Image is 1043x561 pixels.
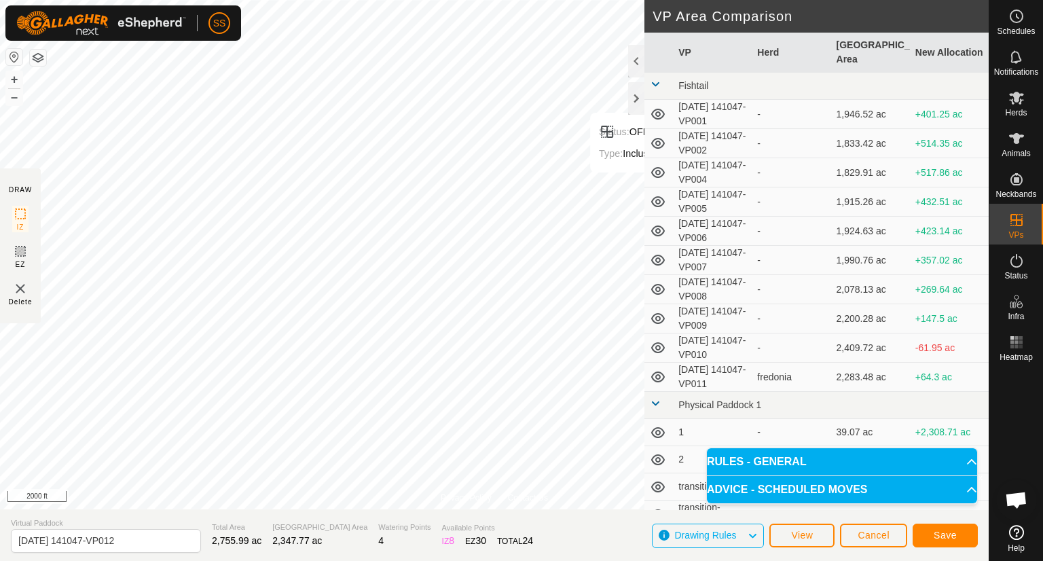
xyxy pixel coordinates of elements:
div: IZ [442,534,454,548]
td: 2,409.72 ac [831,333,910,363]
span: Delete [9,297,33,307]
label: Type: [599,148,623,159]
span: [GEOGRAPHIC_DATA] Area [272,522,367,533]
td: 1,829.91 ac [831,158,910,187]
span: Animals [1002,149,1031,158]
th: Herd [752,33,830,73]
p-accordion-header: RULES - GENERAL [707,448,977,475]
td: 39.07 ac [831,419,910,446]
a: Contact Us [508,492,548,504]
td: [DATE] 141047-VP010 [673,333,752,363]
td: [DATE] 141047-VP002 [673,129,752,158]
button: View [769,524,835,547]
td: +147.5 ac [910,304,989,333]
button: Cancel [840,524,907,547]
span: Physical Paddock 1 [678,399,761,410]
td: +64.3 ac [910,363,989,392]
span: IZ [17,222,24,232]
td: [DATE] 141047-VP004 [673,158,752,187]
span: Watering Points [378,522,431,533]
td: [DATE] 141047-VP005 [673,187,752,217]
div: Open chat [996,479,1037,520]
div: - [757,137,825,151]
div: - [757,224,825,238]
span: Fishtail [678,80,708,91]
span: 8 [449,535,454,546]
span: Cancel [858,530,890,541]
span: EZ [16,259,26,270]
th: New Allocation [910,33,989,73]
span: Save [934,530,957,541]
div: - [757,283,825,297]
td: [DATE] 141047-VP007 [673,246,752,275]
div: Inclusion Zone [599,145,687,162]
span: View [791,530,813,541]
span: Schedules [997,27,1035,35]
td: 191.31 ac [831,446,910,473]
td: [DATE] 141047-VP006 [673,217,752,246]
button: + [6,71,22,88]
h2: VP Area Comparison [653,8,989,24]
th: [GEOGRAPHIC_DATA] Area [831,33,910,73]
td: [DATE] 141047-VP008 [673,275,752,304]
button: Save [913,524,978,547]
td: +423.14 ac [910,217,989,246]
td: 1,946.52 ac [831,100,910,129]
button: Reset Map [6,49,22,65]
div: - [757,508,825,522]
img: Gallagher Logo [16,11,186,35]
span: 30 [475,535,486,546]
td: 2,200.28 ac [831,304,910,333]
td: 2 [673,446,752,473]
span: Neckbands [995,190,1036,198]
td: +432.51 ac [910,187,989,217]
td: 1 [673,419,752,446]
td: 2,078.13 ac [831,275,910,304]
td: +357.02 ac [910,246,989,275]
span: Infra [1008,312,1024,321]
span: RULES - GENERAL [707,456,807,467]
div: - [757,341,825,355]
p-accordion-header: ADVICE - SCHEDULED MOVES [707,476,977,503]
td: 1,915.26 ac [831,187,910,217]
div: TOTAL [497,534,533,548]
td: +2,308.71 ac [910,419,989,446]
td: transition-VP001 [673,501,752,530]
img: VP [12,280,29,297]
div: OFF [599,124,687,140]
td: +269.64 ac [910,275,989,304]
td: transition [673,473,752,501]
span: Help [1008,544,1025,552]
td: +517.86 ac [910,158,989,187]
button: Map Layers [30,50,46,66]
span: VPs [1008,231,1023,239]
td: +2,156.46 ac [910,446,989,473]
td: [DATE] 141047-VP009 [673,304,752,333]
span: Available Points [442,522,534,534]
span: SS [213,16,226,31]
div: - [757,312,825,326]
span: Virtual Paddock [11,518,201,529]
span: 2,347.77 ac [272,535,322,546]
div: - [757,195,825,209]
td: +514.35 ac [910,129,989,158]
a: Help [989,520,1043,558]
td: 1,990.76 ac [831,246,910,275]
span: 2,755.99 ac [212,535,261,546]
div: - [757,253,825,268]
span: 24 [523,535,534,546]
span: Total Area [212,522,261,533]
td: [DATE] 141047-VP011 [673,363,752,392]
span: Status [1004,272,1027,280]
div: DRAW [9,185,32,195]
a: Privacy Policy [441,492,492,504]
td: +401.25 ac [910,100,989,129]
td: 2,283.48 ac [831,363,910,392]
button: – [6,89,22,105]
div: fredonia [757,370,825,384]
div: - [757,425,825,439]
div: EZ [465,534,486,548]
th: VP [673,33,752,73]
td: 1,924.63 ac [831,217,910,246]
span: Heatmap [1000,353,1033,361]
